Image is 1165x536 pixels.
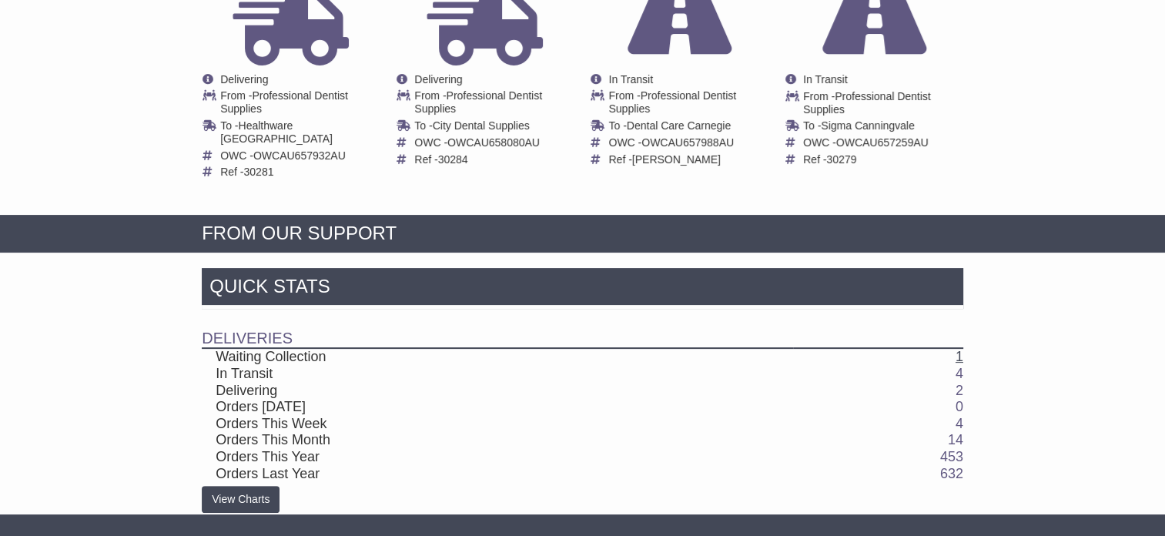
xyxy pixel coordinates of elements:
[608,73,653,85] span: In Transit
[414,119,574,136] td: To -
[202,223,963,245] div: FROM OUR SUPPORT
[632,153,721,166] span: [PERSON_NAME]
[244,166,274,178] span: 30281
[202,366,792,383] td: In Transit
[608,89,768,119] td: From -
[627,119,731,132] span: Dental Care Carnegie
[220,119,333,145] span: Healthware [GEOGRAPHIC_DATA]
[940,466,963,481] a: 632
[414,136,574,153] td: OWC -
[253,149,346,162] span: OWCAU657932AU
[948,432,963,447] a: 14
[956,399,963,414] a: 0
[202,309,963,348] td: Deliveries
[220,149,380,166] td: OWC -
[956,349,963,364] a: 1
[803,73,848,85] span: In Transit
[220,166,380,179] td: Ref -
[608,136,768,153] td: OWC -
[608,119,768,136] td: To -
[202,268,963,310] div: Quick Stats
[220,89,380,119] td: From -
[202,399,792,416] td: Orders [DATE]
[414,89,542,115] span: Professional Dentist Supplies
[608,89,736,115] span: Professional Dentist Supplies
[803,119,962,136] td: To -
[447,136,540,149] span: OWCAU658080AU
[202,466,792,483] td: Orders Last Year
[414,89,574,119] td: From -
[956,366,963,381] a: 4
[956,416,963,431] a: 4
[202,486,280,513] a: View Charts
[803,136,962,153] td: OWC -
[803,89,962,119] td: From -
[438,153,468,166] span: 30284
[608,153,768,166] td: Ref -
[641,136,734,149] span: OWCAU657988AU
[803,89,931,115] span: Professional Dentist Supplies
[202,416,792,433] td: Orders This Week
[433,119,530,132] span: City Dental Supplies
[220,73,268,85] span: Delivering
[414,73,462,85] span: Delivering
[940,449,963,464] a: 453
[414,153,574,166] td: Ref -
[956,383,963,398] a: 2
[220,89,348,115] span: Professional Dentist Supplies
[821,119,914,132] span: Sigma Canningvale
[835,136,928,149] span: OWCAU657259AU
[826,153,856,166] span: 30279
[202,383,792,400] td: Delivering
[803,153,962,166] td: Ref -
[202,449,792,466] td: Orders This Year
[202,432,792,449] td: Orders This Month
[202,348,792,366] td: Waiting Collection
[220,119,380,149] td: To -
